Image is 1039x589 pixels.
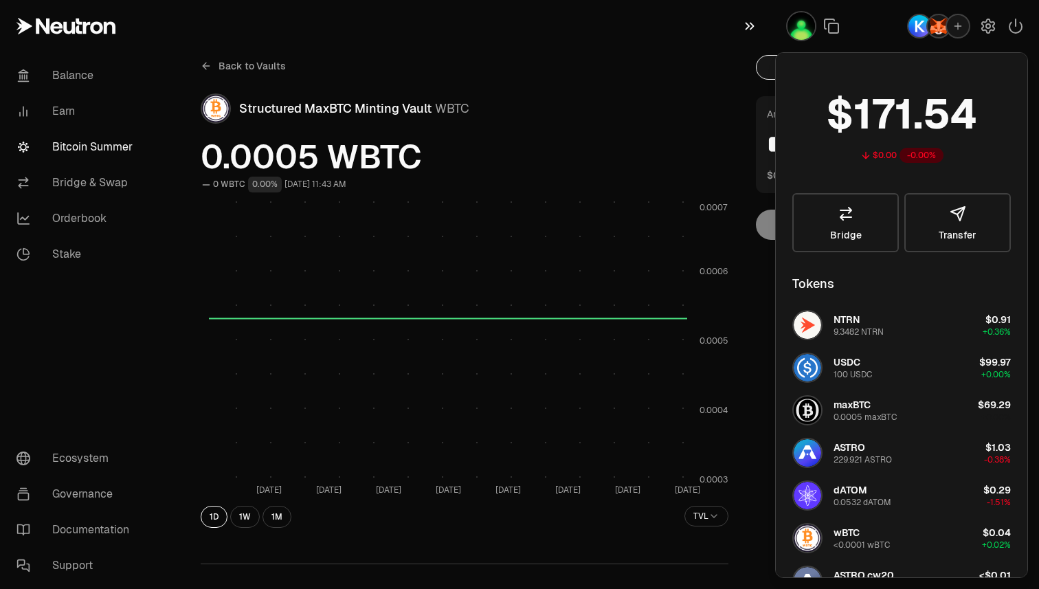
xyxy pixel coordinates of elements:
tspan: 0.0004 [700,405,728,416]
button: maxBTC LogomaxBTC0.0005 maxBTC$69.29+0.00% [784,390,1019,431]
tspan: [DATE] [555,485,581,496]
a: Ecosystem [5,441,148,476]
a: Orderbook [5,201,148,236]
a: Documentation [5,512,148,548]
span: Bridge [830,230,862,240]
button: KeplrMetaMask [907,14,970,38]
span: $0.29 [983,484,1011,496]
div: [DATE] 11:43 AM [284,177,346,192]
span: -0.38% [984,454,1011,465]
tspan: 0.0005 [700,335,728,346]
button: Transfer [904,193,1011,252]
a: Bitcoin Summer [5,129,148,165]
span: +0.02% [982,540,1011,551]
div: Amount [767,107,801,121]
a: Support [5,548,148,584]
span: maxBTC [834,399,871,411]
span: +0.00% [981,412,1011,423]
div: -0.00% [900,148,943,163]
div: <0.0001 wBTC [834,540,890,551]
div: $0.00 [873,150,897,161]
span: ASTRO [834,441,865,454]
tspan: [DATE] [376,485,401,496]
button: TVL [684,506,728,526]
span: +0.36% [983,326,1011,337]
button: 1D [201,506,227,528]
tspan: 0.0003 [700,474,728,485]
tspan: [DATE] [316,485,342,496]
span: $0.91 [985,313,1011,326]
a: Back to Vaults [201,55,286,77]
div: 229.921 ASTRO [834,454,892,465]
div: KYC required [756,256,992,270]
span: Back to Vaults [219,59,286,73]
button: wBTC LogowBTC<0.0001 wBTC$0.04+0.02% [784,518,1019,559]
div: 0.0005 maxBTC [834,412,897,423]
span: dATOM [834,484,867,496]
img: Keplr [908,15,930,37]
tspan: [DATE] [495,485,521,496]
a: Governance [5,476,148,512]
span: $69.29 [978,399,1011,411]
span: WBTC [435,100,469,116]
tspan: [DATE] [256,485,282,496]
img: maxBTC Logo [794,397,821,424]
span: 0.0005 WBTC [201,140,728,173]
span: wBTC [834,526,860,539]
img: wBTC Logo [794,524,821,552]
div: 9.3482 NTRN [834,326,884,337]
button: Deposit [756,55,872,80]
button: dATOM LogodATOM0.0532 dATOM$0.29-1.51% [784,475,1019,516]
span: +0.00% [981,369,1011,380]
img: toxf1 [787,12,815,40]
tspan: [DATE] [436,485,461,496]
a: Bridge [792,193,899,252]
a: Bridge & Swap [5,165,148,201]
button: ASTRO LogoASTRO229.921 ASTRO$1.03-0.38% [784,432,1019,474]
span: <$0.01 [979,569,1011,581]
tspan: 0.0007 [700,202,728,213]
img: MetaMask [928,15,950,37]
span: ASTRO.cw20 [834,569,894,581]
span: Transfer [939,230,976,240]
a: Stake [5,236,148,272]
img: dATOM Logo [794,482,821,509]
div: 0 WBTC [213,177,245,192]
tspan: [DATE] [675,485,700,496]
button: NTRN LogoNTRN9.3482 NTRN$0.91+0.36% [784,304,1019,346]
button: toxf1 [786,11,816,41]
span: $0.04 [983,526,1011,539]
div: 100 USDC [834,369,872,380]
span: $1.03 [985,441,1011,454]
div: 0.00% [248,177,282,192]
button: USDC LogoUSDC100 USDC$99.97+0.00% [784,347,1019,388]
div: Tokens [792,274,834,293]
span: Structured MaxBTC Minting Vault [239,100,432,116]
img: NTRN Logo [794,311,821,339]
a: Earn [5,93,148,129]
span: USDC [834,356,860,368]
a: Balance [5,58,148,93]
tspan: [DATE] [615,485,640,496]
img: WBTC Logo [202,95,230,122]
tspan: 0.0006 [700,266,728,277]
span: $99.97 [979,356,1011,368]
img: ASTRO Logo [794,439,821,467]
div: 0.0532 dATOM [834,497,891,508]
button: 1W [230,506,260,528]
span: NTRN [834,313,860,326]
button: $0.00 [767,168,794,182]
img: USDC Logo [794,354,821,381]
button: 1M [262,506,291,528]
span: -1.51% [987,497,1011,508]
